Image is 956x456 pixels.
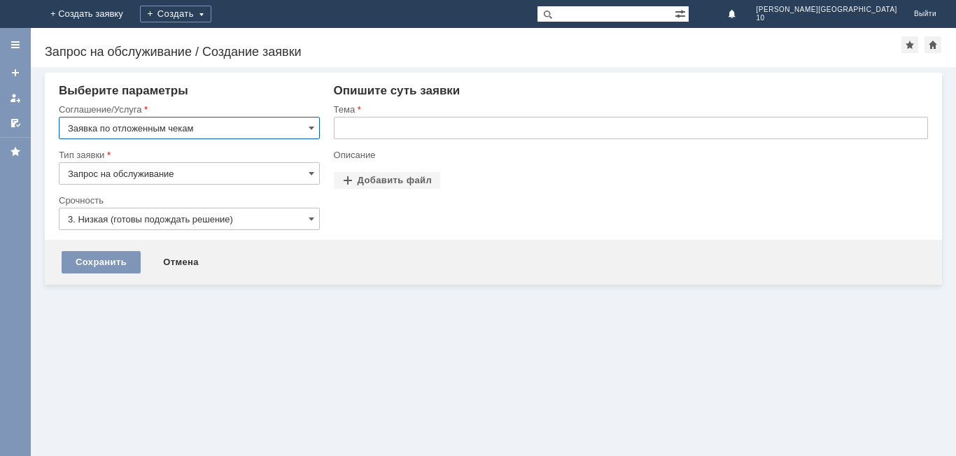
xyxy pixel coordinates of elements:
div: Описание [334,150,925,159]
span: Опишите суть заявки [334,84,461,97]
span: [PERSON_NAME][GEOGRAPHIC_DATA] [757,6,897,14]
div: Создать [140,6,211,22]
a: Создать заявку [4,62,27,84]
div: Срочность [59,196,317,205]
div: Тема [334,105,925,114]
div: Соглашение/Услуга [59,105,317,114]
div: Запрос на обслуживание / Создание заявки [45,45,901,59]
div: Добавить в избранное [901,36,918,53]
div: Тип заявки [59,150,317,159]
div: Сделать домашней страницей [925,36,941,53]
span: Выберите параметры [59,84,188,97]
span: Расширенный поиск [675,6,689,20]
a: Мои заявки [4,87,27,109]
span: 10 [757,14,897,22]
a: Мои согласования [4,112,27,134]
